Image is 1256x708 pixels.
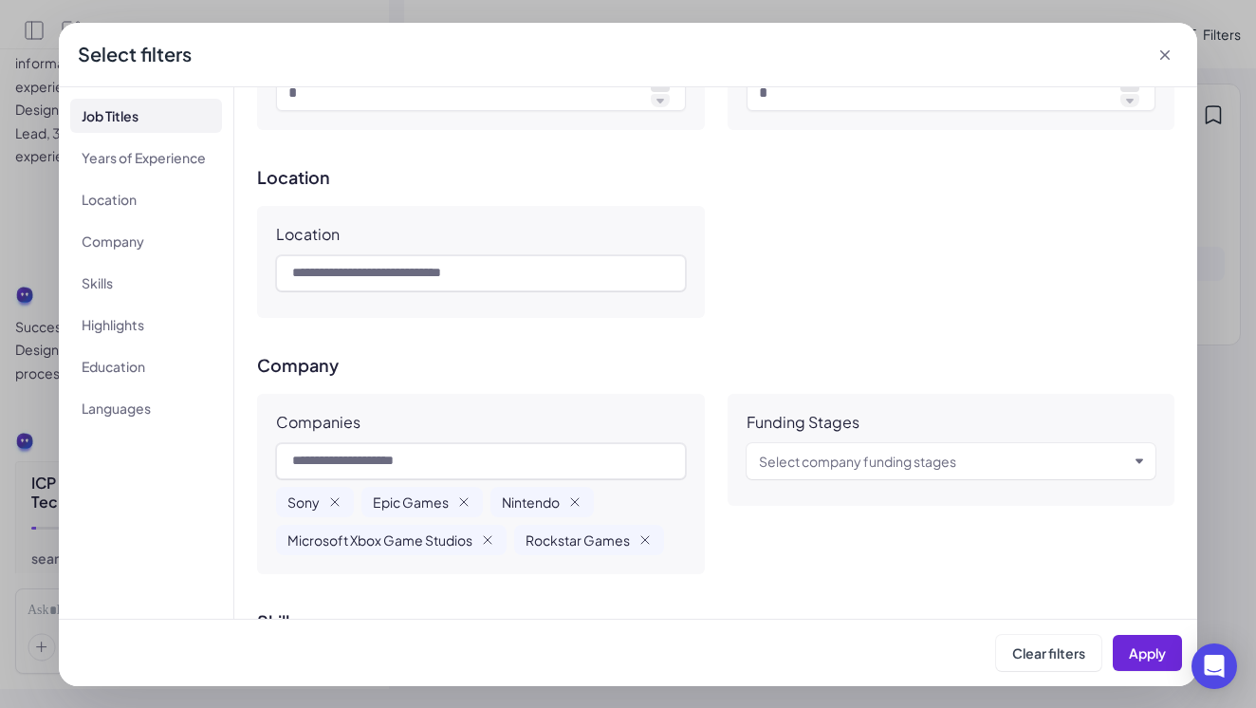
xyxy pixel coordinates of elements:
[70,307,222,342] li: Highlights
[276,413,360,432] div: Companies
[70,391,222,425] li: Languages
[257,356,1174,375] h3: Company
[257,168,1174,187] h3: Location
[70,182,222,216] li: Location
[287,531,472,550] span: Microsoft Xbox Game Studios
[70,140,222,175] li: Years of Experience
[759,450,956,473] div: Select company funding stages
[747,413,859,432] div: Funding Stages
[996,635,1101,671] button: Clear filters
[287,493,320,512] span: Sony
[70,224,222,258] li: Company
[1129,644,1166,661] span: Apply
[1191,643,1237,689] div: Open Intercom Messenger
[276,225,340,244] div: Location
[373,493,449,512] span: Epic Games
[759,450,1129,473] button: Select company funding stages
[257,612,1174,631] h3: Skills
[526,531,630,550] span: Rockstar Games
[1113,635,1182,671] button: Apply
[1012,644,1085,661] span: Clear filters
[70,349,222,383] li: Education
[502,493,560,512] span: Nintendo
[70,99,222,133] li: Job Titles
[78,41,192,67] div: Select filters
[70,266,222,300] li: Skills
